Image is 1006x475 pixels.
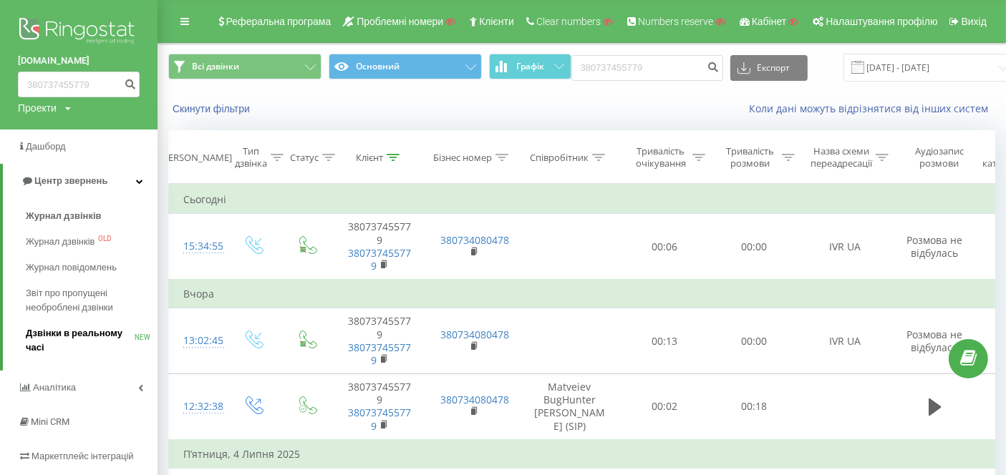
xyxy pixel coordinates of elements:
[811,145,872,170] div: Назва схеми переадресації
[638,16,713,27] span: Numbers reserve
[168,54,321,79] button: Всі дзвінки
[18,54,140,68] a: [DOMAIN_NAME]
[530,152,589,164] div: Співробітник
[441,233,510,247] a: 380734080478
[192,61,239,72] span: Всі дзвінки
[826,16,937,27] span: Налаштування профілю
[904,145,974,170] div: Аудіозапис розмови
[160,152,232,164] div: [PERSON_NAME]
[722,145,778,170] div: Тривалість розмови
[349,341,412,367] a: 380737455779
[730,55,808,81] button: Експорт
[26,260,117,275] span: Журнал повідомлень
[749,102,995,115] a: Коли дані можуть відрізнятися вiд інших систем
[26,235,95,249] span: Журнал дзвінків
[33,382,76,393] span: Аналiтика
[18,14,140,50] img: Ringostat logo
[26,326,135,355] span: Дзвінки в реальному часі
[441,328,510,341] a: 380734080478
[799,308,892,374] td: IVR UA
[3,164,158,198] a: Центр звернень
[632,145,689,170] div: Тривалість очікування
[520,374,620,440] td: Matveiev BugHunter [PERSON_NAME] (SIP)
[18,101,57,115] div: Проекти
[26,255,158,280] a: Журнал повідомлень
[183,232,212,260] div: 15:34:55
[441,393,510,406] a: 380734080478
[183,327,212,355] div: 13:02:45
[710,214,799,280] td: 00:00
[334,308,427,374] td: 380737455779
[349,406,412,432] a: 380737455779
[26,229,158,255] a: Журнал дзвінківOLD
[799,214,892,280] td: IVR UA
[349,246,412,273] a: 380737455779
[517,62,545,72] span: Графік
[32,451,134,461] span: Маркетплейс інтеграцій
[18,72,140,97] input: Пошук за номером
[710,308,799,374] td: 00:00
[226,16,332,27] span: Реферальна програма
[489,54,571,79] button: Графік
[26,280,158,320] a: Звіт про пропущені необроблені дзвінки
[907,328,963,354] span: Розмова не відбулась
[26,320,158,361] a: Дзвінки в реальному часіNEW
[290,152,319,164] div: Статус
[571,55,723,81] input: Пошук за номером
[26,286,150,315] span: Звіт про пропущені необроблені дзвінки
[752,16,787,27] span: Кабінет
[334,214,427,280] td: 380737455779
[26,203,158,229] a: Журнал дзвінків
[357,16,443,27] span: Проблемні номери
[479,16,514,27] span: Клієнти
[34,175,107,186] span: Центр звернень
[26,209,102,223] span: Журнал дзвінків
[183,393,212,421] div: 12:32:38
[356,152,383,164] div: Клієнт
[26,141,66,152] span: Дашборд
[620,374,710,440] td: 00:02
[168,102,257,115] button: Скинути фільтри
[31,416,69,427] span: Mini CRM
[620,214,710,280] td: 00:06
[433,152,492,164] div: Бізнес номер
[235,145,267,170] div: Тип дзвінка
[962,16,987,27] span: Вихід
[710,374,799,440] td: 00:18
[907,233,963,260] span: Розмова не відбулась
[334,374,427,440] td: 380737455779
[536,16,601,27] span: Clear numbers
[329,54,482,79] button: Основний
[620,308,710,374] td: 00:13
